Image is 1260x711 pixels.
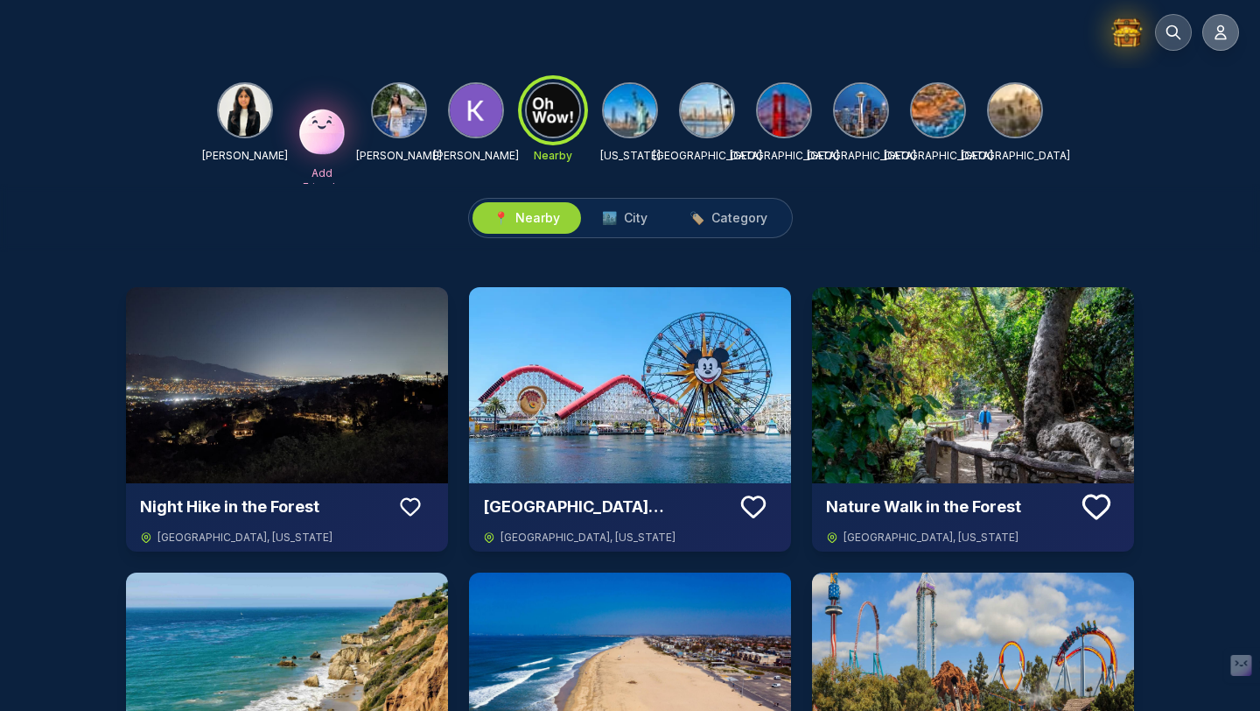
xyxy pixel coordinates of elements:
[140,495,387,519] h3: Night Hike in the Forest
[730,149,839,163] p: [GEOGRAPHIC_DATA]
[534,149,572,163] p: Nearby
[1109,15,1144,50] img: Treasure Hunt
[602,209,617,227] span: 🏙️
[294,100,350,156] img: Add Friends
[483,495,730,519] h3: [GEOGRAPHIC_DATA][US_STATE]
[681,84,733,137] img: San Diego
[219,84,271,137] img: KHUSHI KASTURIYA
[653,149,762,163] p: [GEOGRAPHIC_DATA]
[668,202,788,234] button: 🏷️Category
[689,209,704,227] span: 🏷️
[826,495,1073,519] h3: Nature Walk in the Forest
[624,209,647,227] span: City
[835,84,887,137] img: Seattle
[202,149,288,163] p: [PERSON_NAME]
[356,149,442,163] p: [PERSON_NAME]
[472,202,581,234] button: 📍Nearby
[469,287,791,483] img: Disney California Adventure Park
[989,84,1041,137] img: Los Angeles
[912,84,964,137] img: Orange County
[843,531,1018,545] span: [GEOGRAPHIC_DATA] , [US_STATE]
[373,84,425,137] img: Khushi Kasturiya
[433,149,519,163] p: [PERSON_NAME]
[600,149,661,163] p: [US_STATE]
[711,209,767,227] span: Category
[812,287,1134,483] img: Nature Walk in the Forest
[500,531,675,545] span: [GEOGRAPHIC_DATA] , [US_STATE]
[157,531,332,545] span: [GEOGRAPHIC_DATA] , [US_STATE]
[1109,14,1144,51] button: Treasure Hunt
[604,84,656,137] img: New York
[807,149,916,163] p: [GEOGRAPHIC_DATA]
[884,149,993,163] p: [GEOGRAPHIC_DATA]
[450,84,502,137] img: Khushi Kasturiya
[126,287,448,483] img: Night Hike in the Forest
[294,166,350,194] p: Add Friends
[758,84,810,137] img: San Francisco
[493,209,508,227] span: 📍
[581,202,668,234] button: 🏙️City
[515,209,560,227] span: Nearby
[961,149,1070,163] p: [GEOGRAPHIC_DATA]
